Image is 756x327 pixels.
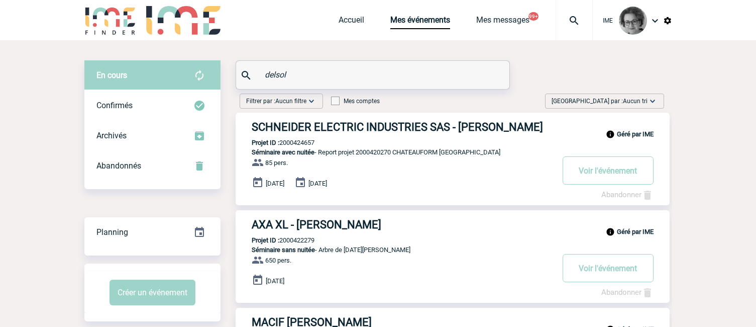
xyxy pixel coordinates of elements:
b: Projet ID : [252,139,279,146]
span: 650 pers. [265,257,291,264]
p: 2000424657 [236,139,314,146]
a: Mes messages [476,15,529,29]
input: Rechercher un événement par son nom [262,67,486,82]
span: Archivés [96,131,127,140]
a: Abandonner [601,190,654,199]
span: IME [603,17,613,24]
button: 99+ [528,12,538,21]
b: Projet ID : [252,236,279,244]
button: Voir l'événement [563,254,654,282]
img: IME-Finder [84,6,137,35]
span: [DATE] [266,277,284,285]
label: Mes comptes [331,98,380,105]
span: En cours [96,70,127,80]
span: Aucun filtre [275,98,306,105]
img: 101028-0.jpg [619,7,647,35]
button: Créer un événement [110,280,195,305]
p: - Arbre de [DATE][PERSON_NAME] [236,246,553,254]
span: [DATE] [266,180,284,187]
span: [DATE] [308,180,327,187]
span: Séminaire avec nuitée [252,148,314,156]
h3: AXA XL - [PERSON_NAME] [252,218,553,231]
a: Mes événements [390,15,450,29]
p: 2000422279 [236,236,314,244]
a: SCHNEIDER ELECTRIC INDUSTRIES SAS - [PERSON_NAME] [236,121,670,133]
img: info_black_24dp.svg [606,130,615,139]
button: Voir l'événement [563,156,654,185]
p: - Report projet 2000420270 CHATEAUFORM [GEOGRAPHIC_DATA] [236,148,553,156]
div: Retrouvez ici tous vos évènements avant confirmation [84,60,221,91]
div: Retrouvez ici tous vos événements organisés par date et état d'avancement [84,217,221,248]
a: Planning [84,217,221,247]
img: baseline_expand_more_white_24dp-b.png [647,96,658,106]
span: 85 pers. [265,159,288,167]
b: Géré par IME [617,228,654,235]
a: Abandonner [601,288,654,297]
div: Retrouvez ici tous vos événements annulés [84,151,221,181]
span: Filtrer par : [246,96,306,106]
div: Retrouvez ici tous les événements que vous avez décidé d'archiver [84,121,221,151]
span: Confirmés [96,101,133,110]
a: Accueil [339,15,364,29]
span: [GEOGRAPHIC_DATA] par : [552,96,647,106]
a: AXA XL - [PERSON_NAME] [236,218,670,231]
b: Géré par IME [617,130,654,138]
span: Aucun tri [623,98,647,105]
span: Abandonnés [96,161,141,171]
span: Séminaire sans nuitée [252,246,315,254]
img: baseline_expand_more_white_24dp-b.png [306,96,316,106]
span: Planning [96,227,128,237]
img: info_black_24dp.svg [606,227,615,236]
h3: SCHNEIDER ELECTRIC INDUSTRIES SAS - [PERSON_NAME] [252,121,553,133]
